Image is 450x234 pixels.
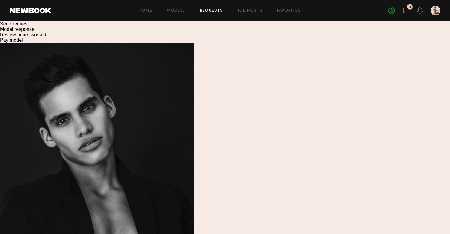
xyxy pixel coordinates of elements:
a: 4 [403,7,409,15]
a: Requests [200,9,223,13]
div: 4 [409,5,411,9]
a: Models [167,9,185,13]
a: Favorites [277,9,301,13]
a: Home [139,9,152,13]
a: Job Posts [238,9,263,13]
